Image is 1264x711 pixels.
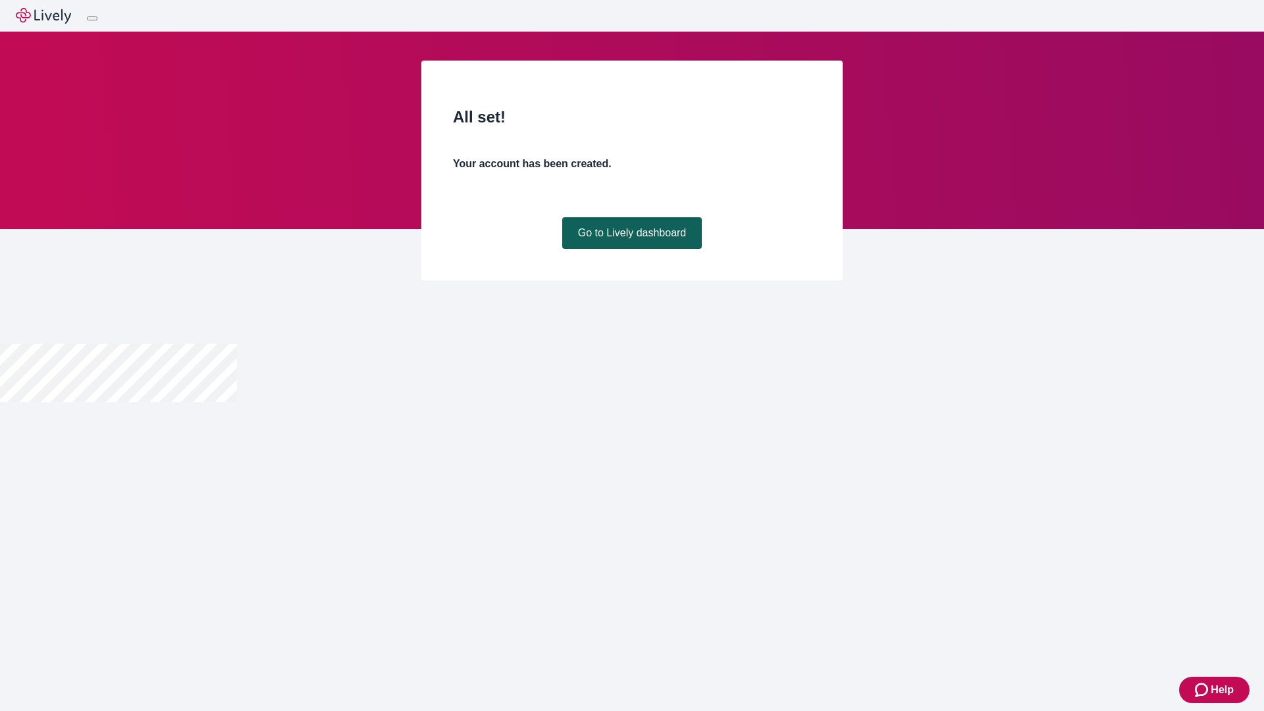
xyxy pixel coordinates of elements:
span: Help [1211,682,1234,698]
a: Go to Lively dashboard [562,217,702,249]
button: Log out [87,16,97,20]
h2: All set! [453,105,811,129]
h4: Your account has been created. [453,156,811,172]
button: Zendesk support iconHelp [1179,677,1250,703]
img: Lively [16,8,71,24]
svg: Zendesk support icon [1195,682,1211,698]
